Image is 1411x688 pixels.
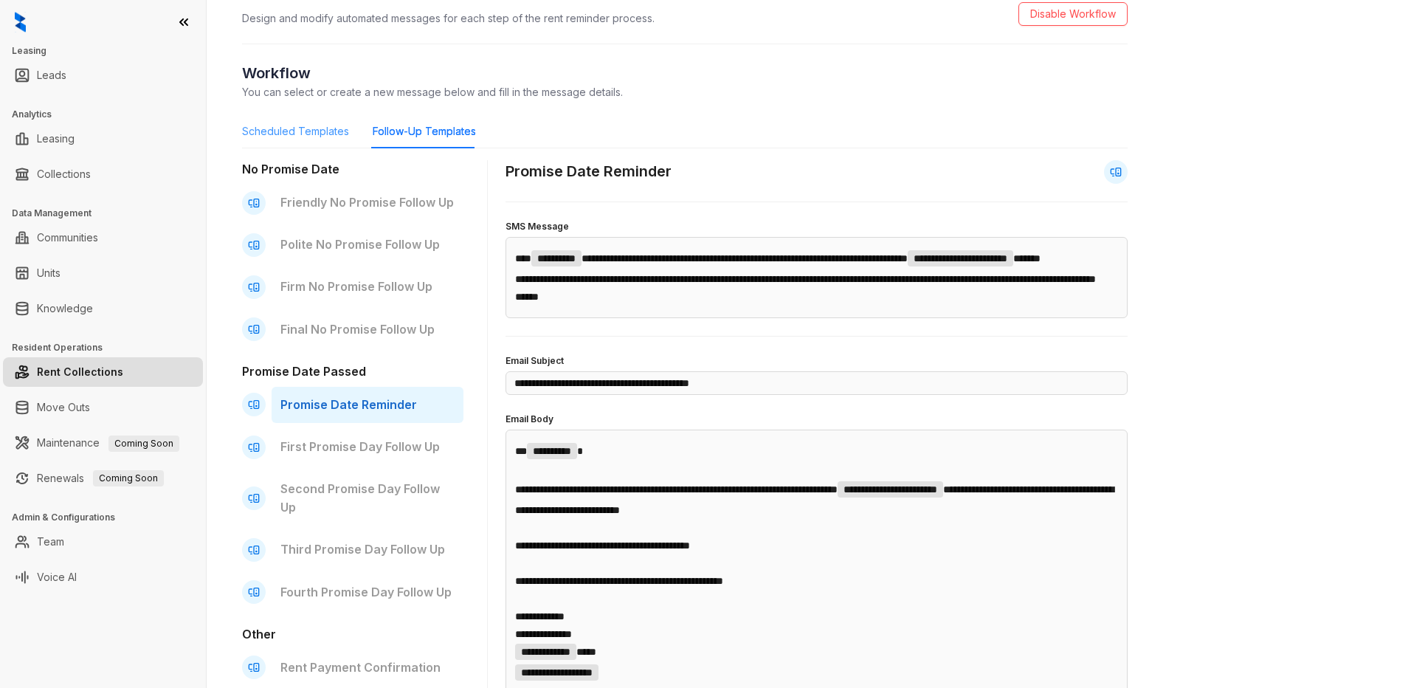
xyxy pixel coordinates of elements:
p: First Promise Day Follow Up [280,438,455,456]
li: Leads [3,61,203,90]
p: Second Promise Day Follow Up [280,480,455,517]
li: Move Outs [3,393,203,422]
a: Communities [37,223,98,252]
a: Units [37,258,61,288]
a: Move Outs [37,393,90,422]
span: Disable Workflow [1030,6,1116,22]
h3: Leasing [12,44,206,58]
li: Renewals [3,464,203,493]
p: Friendly No Promise Follow Up [280,193,455,212]
p: You can select or create a new message below and fill in the message details. [242,84,1128,100]
h3: Promise Date Passed [242,362,463,381]
li: Leasing [3,124,203,154]
div: Follow-Up Templates [373,123,476,140]
img: logo [15,12,26,32]
p: Rent Payment Confirmation [280,658,455,677]
a: Rent Collections [37,357,123,387]
p: Fourth Promise Day Follow Up [280,583,455,602]
h3: Data Management [12,207,206,220]
h3: Analytics [12,108,206,121]
span: Coming Soon [108,436,179,452]
a: Voice AI [37,563,77,592]
a: Knowledge [37,294,93,323]
a: Leads [37,61,66,90]
li: Units [3,258,203,288]
h3: Other [242,625,463,644]
li: Team [3,527,203,557]
span: Coming Soon [93,470,164,486]
p: Final No Promise Follow Up [280,320,455,339]
p: Firm No Promise Follow Up [280,278,455,296]
h3: Admin & Configurations [12,511,206,524]
li: Knowledge [3,294,203,323]
div: Scheduled Templates [242,123,349,140]
li: Rent Collections [3,357,203,387]
p: Third Promise Day Follow Up [280,540,455,559]
li: Maintenance [3,428,203,458]
p: Design and modify automated messages for each step of the rent reminder process. [242,10,655,26]
h2: Workflow [242,62,1128,84]
a: RenewalsComing Soon [37,464,164,493]
a: Leasing [37,124,75,154]
h4: Email Body [506,413,1128,427]
li: Voice AI [3,563,203,592]
h3: Resident Operations [12,341,206,354]
li: Collections [3,159,203,189]
li: Communities [3,223,203,252]
button: Disable Workflow [1018,2,1128,26]
p: Polite No Promise Follow Up [280,235,455,254]
a: Team [37,527,64,557]
h3: No Promise Date [242,160,463,179]
a: Collections [37,159,91,189]
h2: Promise Date Reminder [506,160,672,183]
p: Promise Date Reminder [280,396,455,414]
h4: SMS Message [506,220,1128,234]
h4: Email Subject [506,354,1128,368]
